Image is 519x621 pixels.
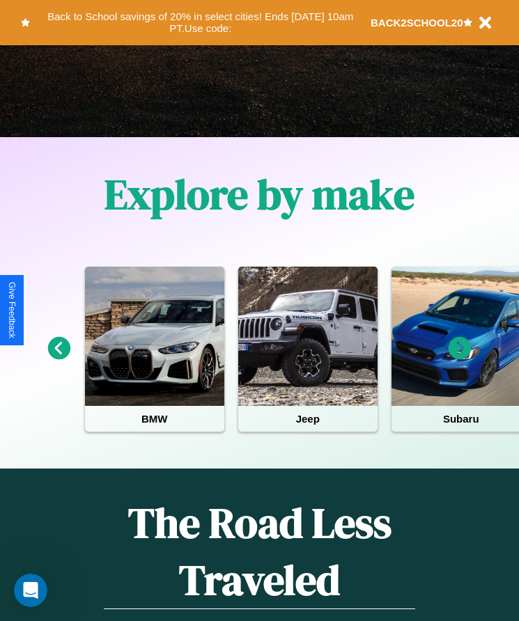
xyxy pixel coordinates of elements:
button: Back to School savings of 20% in select cities! Ends [DATE] 10am PT.Use code: [30,7,371,38]
div: Give Feedback [7,282,17,338]
h4: Jeep [238,406,378,432]
h1: The Road Less Traveled [104,494,415,609]
b: BACK2SCHOOL20 [371,17,463,29]
h4: BMW [85,406,224,432]
iframe: Intercom live chat [14,574,47,607]
h1: Explore by make [104,166,415,223]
